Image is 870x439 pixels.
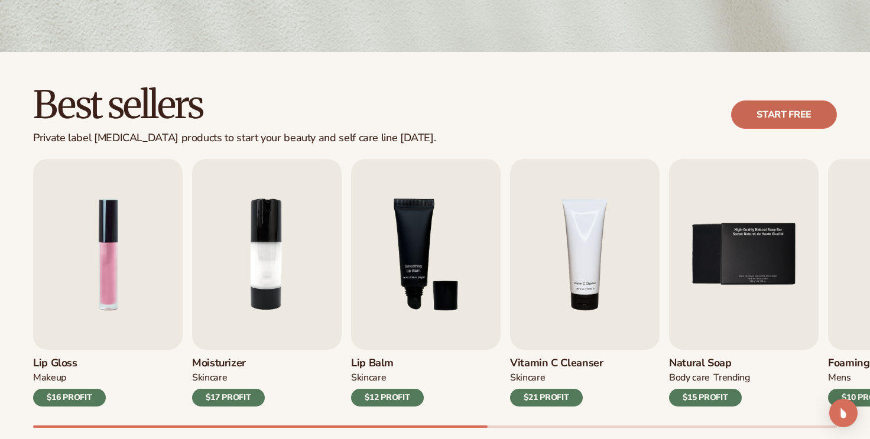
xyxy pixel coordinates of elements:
[33,357,106,370] h3: Lip Gloss
[669,159,819,407] a: 5 / 9
[33,85,436,125] h2: Best sellers
[33,372,66,384] div: MAKEUP
[510,159,660,407] a: 4 / 9
[33,132,436,145] div: Private label [MEDICAL_DATA] products to start your beauty and self care line [DATE].
[33,389,106,407] div: $16 PROFIT
[713,372,749,384] div: TRENDING
[351,389,424,407] div: $12 PROFIT
[192,357,265,370] h3: Moisturizer
[669,389,742,407] div: $15 PROFIT
[829,399,858,427] div: Open Intercom Messenger
[510,372,545,384] div: Skincare
[669,357,750,370] h3: Natural Soap
[731,100,837,129] a: Start free
[669,372,710,384] div: BODY Care
[828,372,851,384] div: mens
[33,159,183,407] a: 1 / 9
[510,357,603,370] h3: Vitamin C Cleanser
[510,389,583,407] div: $21 PROFIT
[351,159,501,407] a: 3 / 9
[192,389,265,407] div: $17 PROFIT
[192,372,227,384] div: SKINCARE
[351,357,424,370] h3: Lip Balm
[351,372,386,384] div: SKINCARE
[192,159,342,407] a: 2 / 9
